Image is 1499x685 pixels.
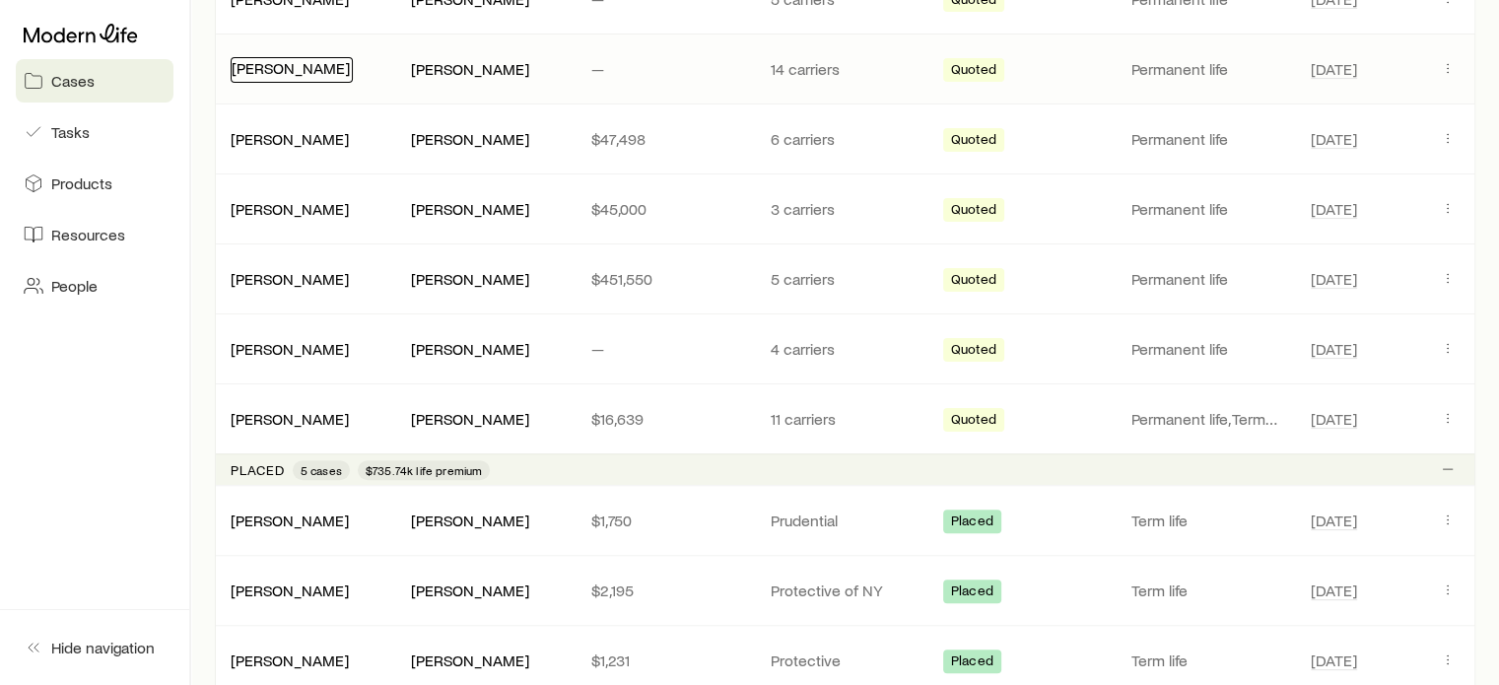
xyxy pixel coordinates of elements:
a: People [16,264,173,308]
a: Products [16,162,173,205]
span: [DATE] [1311,339,1357,359]
p: Placed [231,462,285,478]
div: [PERSON_NAME] [231,129,349,150]
span: Placed [951,582,993,603]
p: Term life [1131,511,1280,530]
span: Quoted [951,131,996,152]
p: Permanent life, Term life [1131,409,1280,429]
div: [PERSON_NAME] [231,339,349,360]
div: [PERSON_NAME] [411,199,529,220]
span: Quoted [951,61,996,82]
div: [PERSON_NAME] [411,651,529,671]
a: [PERSON_NAME] [231,269,349,288]
div: [PERSON_NAME] [231,409,349,430]
span: Resources [51,225,125,244]
span: $735.74k life premium [366,462,482,478]
span: [DATE] [1311,129,1357,149]
p: Permanent life [1131,269,1280,289]
span: 5 cases [301,462,342,478]
span: [DATE] [1311,511,1357,530]
p: 4 carriers [771,339,920,359]
div: [PERSON_NAME] [411,269,529,290]
span: Quoted [951,271,996,292]
p: Term life [1131,581,1280,600]
a: Tasks [16,110,173,154]
div: [PERSON_NAME] [231,511,349,531]
span: People [51,276,98,296]
span: Placed [951,513,993,533]
div: [PERSON_NAME] [411,581,529,601]
a: Cases [16,59,173,103]
p: $16,639 [590,409,739,429]
div: [PERSON_NAME] [231,199,349,220]
span: Tasks [51,122,90,142]
div: [PERSON_NAME] [411,339,529,360]
a: [PERSON_NAME] [231,129,349,148]
a: [PERSON_NAME] [231,409,349,428]
p: Protective [771,651,920,670]
p: Permanent life [1131,129,1280,149]
div: [PERSON_NAME] [231,581,349,601]
p: 5 carriers [771,269,920,289]
p: — [590,339,739,359]
p: — [590,59,739,79]
p: Protective of NY [771,581,920,600]
span: [DATE] [1311,199,1357,219]
p: Term life [1131,651,1280,670]
a: [PERSON_NAME] [231,339,349,358]
p: $451,550 [590,269,739,289]
p: $47,498 [590,129,739,149]
p: $2,195 [590,581,739,600]
p: 6 carriers [771,129,920,149]
p: Permanent life [1131,339,1280,359]
p: $45,000 [590,199,739,219]
div: [PERSON_NAME] [411,511,529,531]
p: 14 carriers [771,59,920,79]
p: $1,231 [590,651,739,670]
span: [DATE] [1311,269,1357,289]
a: [PERSON_NAME] [231,511,349,529]
span: Cases [51,71,95,91]
span: Quoted [951,201,996,222]
span: [DATE] [1311,581,1357,600]
span: [DATE] [1311,651,1357,670]
a: [PERSON_NAME] [231,651,349,669]
span: Hide navigation [51,638,155,657]
p: Permanent life [1131,59,1280,79]
div: [PERSON_NAME] [231,269,349,290]
div: [PERSON_NAME] [411,129,529,150]
div: [PERSON_NAME] [231,57,353,83]
span: [DATE] [1311,409,1357,429]
p: Permanent life [1131,199,1280,219]
p: Prudential [771,511,920,530]
p: 3 carriers [771,199,920,219]
span: Placed [951,652,993,673]
p: $1,750 [590,511,739,530]
a: [PERSON_NAME] [231,581,349,599]
span: Quoted [951,411,996,432]
div: [PERSON_NAME] [231,651,349,671]
span: Products [51,173,112,193]
p: 11 carriers [771,409,920,429]
a: Resources [16,213,173,256]
div: [PERSON_NAME] [411,409,529,430]
span: [DATE] [1311,59,1357,79]
button: Hide navigation [16,626,173,669]
a: [PERSON_NAME] [232,58,350,77]
span: Quoted [951,341,996,362]
a: [PERSON_NAME] [231,199,349,218]
div: [PERSON_NAME] [411,59,529,80]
